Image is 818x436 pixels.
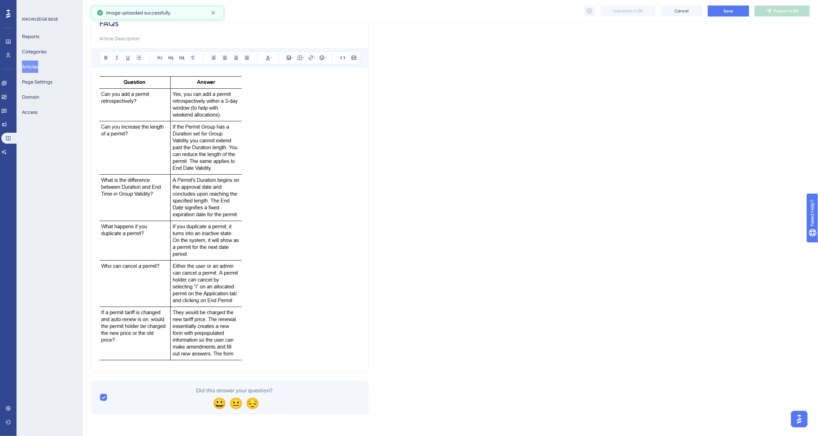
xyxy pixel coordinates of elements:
[755,6,810,17] button: Publish in EN
[613,8,643,14] span: Unpublish in EN
[774,8,798,14] span: Publish in EN
[246,397,257,408] div: 😔
[106,9,170,17] span: Image uploaded successfully
[789,409,810,429] iframe: UserGuiding AI Assistant Launcher
[22,61,38,73] button: Articles
[724,8,733,14] span: Save
[196,386,273,395] span: Did this answer your question?
[99,34,360,43] input: Article Description
[22,76,52,88] button: Page Settings
[99,18,360,29] input: Article Title
[22,45,46,58] button: Categories
[675,8,689,14] span: Cancel
[22,106,37,118] button: Access
[601,6,656,17] button: Unpublish in EN
[22,17,58,22] div: KNOWLEDGE BASE
[229,397,240,408] div: 😐
[22,30,39,43] button: Reports
[708,6,749,17] button: Save
[213,397,224,408] div: 😀
[16,2,43,10] span: Need Help?
[22,91,39,103] button: Domain
[661,6,702,17] button: Cancel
